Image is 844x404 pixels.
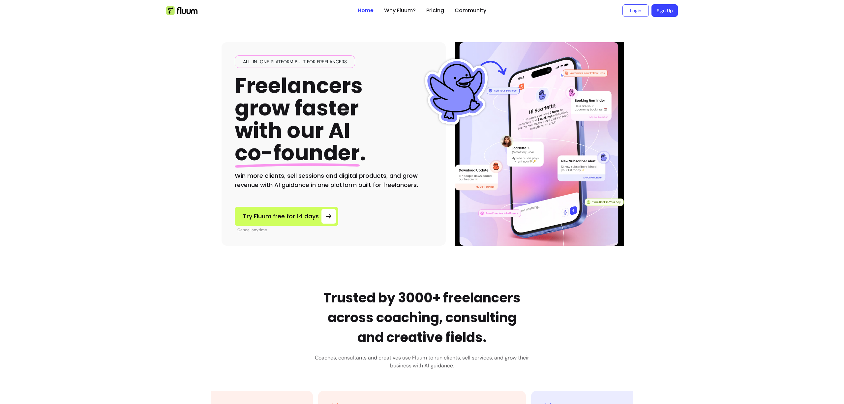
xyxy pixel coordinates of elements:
h1: Freelancers grow faster with our AI . [235,75,366,165]
h2: Trusted by 3000+ freelancers across coaching, consulting and creative fields. [315,288,529,347]
a: Login [622,4,649,17]
a: Pricing [426,7,444,15]
p: Cancel anytime [237,227,338,233]
span: All-in-one platform built for freelancers [240,58,349,65]
a: Why Fluum? [384,7,416,15]
img: Fluum Duck sticker [423,59,489,125]
img: Hero [456,42,622,246]
a: Try Fluum free for 14 days [235,207,338,226]
a: Community [455,7,486,15]
a: Sign Up [651,4,678,17]
span: co-founder [235,138,360,168]
h3: Coaches, consultants and creatives use Fluum to run clients, sell services, and grow their busine... [315,354,529,370]
span: Try Fluum free for 14 days [243,212,319,221]
img: Fluum Logo [166,6,197,15]
a: Home [358,7,374,15]
h2: Win more clients, sell sessions and digital products, and grow revenue with AI guidance in one pl... [235,171,433,190]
